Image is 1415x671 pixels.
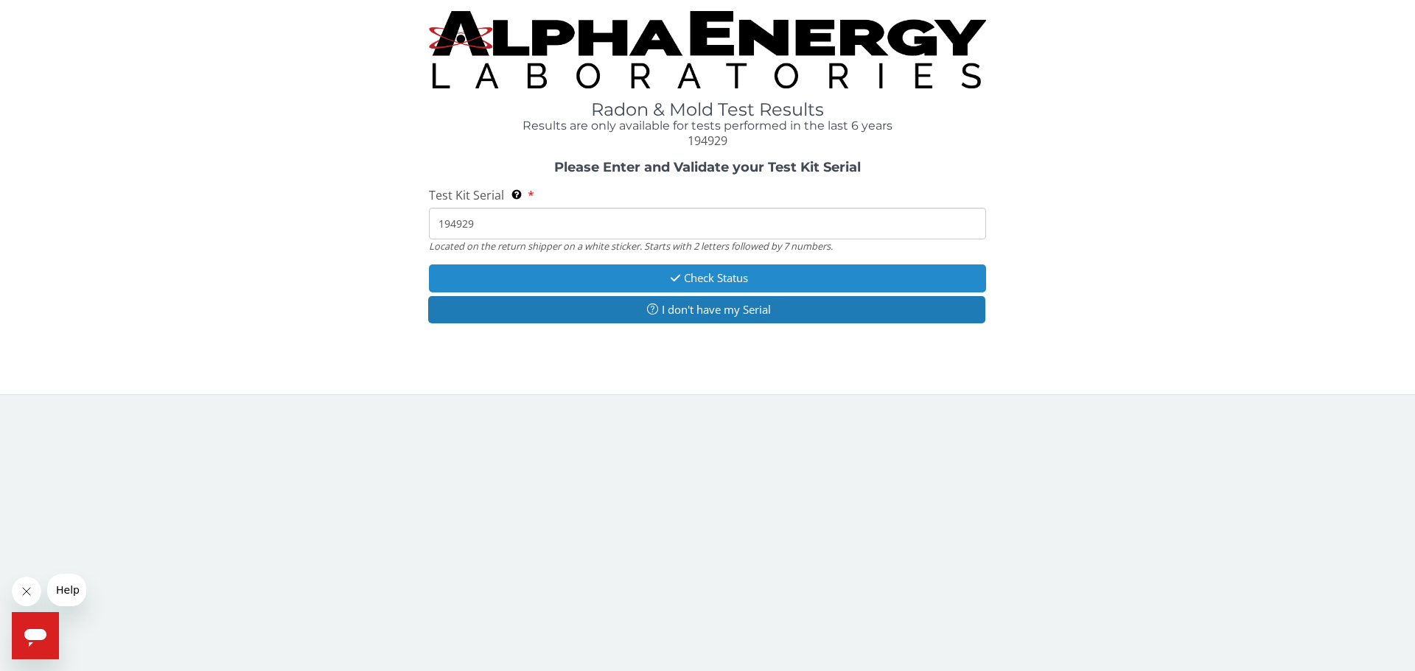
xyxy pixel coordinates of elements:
img: TightCrop.jpg [429,11,986,88]
span: Test Kit Serial [429,187,504,203]
span: 194929 [688,133,727,149]
button: Check Status [429,264,986,292]
iframe: Button to launch messaging window [12,612,59,659]
strong: Please Enter and Validate your Test Kit Serial [554,159,861,175]
h1: Radon & Mold Test Results [429,100,986,119]
div: Located on the return shipper on a white sticker. Starts with 2 letters followed by 7 numbers. [429,239,986,253]
iframe: Close message [12,577,41,606]
iframe: Message from company [47,574,86,606]
h4: Results are only available for tests performed in the last 6 years [429,119,986,133]
button: I don't have my Serial [428,296,985,323]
